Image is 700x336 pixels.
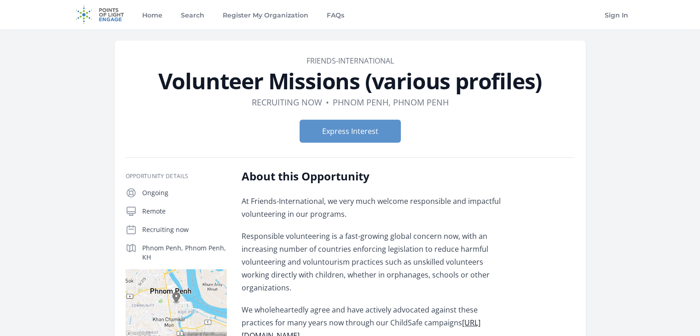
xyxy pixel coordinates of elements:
[333,96,449,109] dd: Phnom Penh, Phnom Penh
[252,96,322,109] dd: Recruiting now
[242,169,511,184] h2: About this Opportunity
[242,195,511,220] p: At Friends-International, we very much welcome responsible and impactful volunteering in our prog...
[242,230,511,294] p: Responsible volunteering is a fast-growing global concern now, with an increasing number of count...
[142,188,227,197] p: Ongoing
[326,96,329,109] div: •
[307,56,394,66] a: Friends-International
[126,70,575,92] h1: Volunteer Missions (various profiles)
[142,243,227,262] p: Phnom Penh, Phnom Penh, KH
[300,120,401,143] button: Express Interest
[142,207,227,216] p: Remote
[142,225,227,234] p: Recruiting now
[126,173,227,180] h3: Opportunity Details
